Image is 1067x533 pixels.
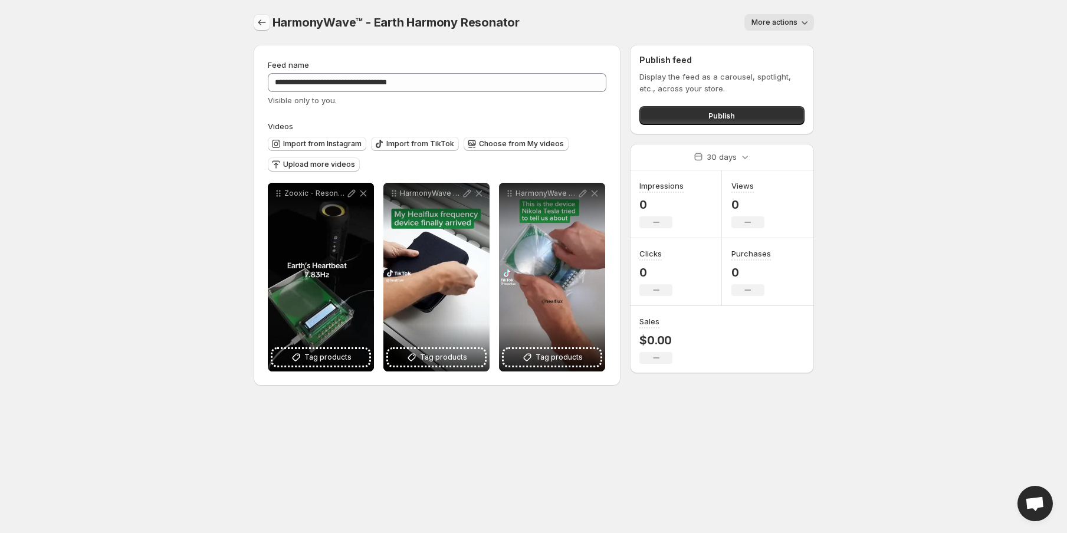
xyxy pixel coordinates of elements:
span: Tag products [536,351,583,363]
span: Visible only to you. [268,96,337,105]
h3: Views [731,180,754,192]
span: Feed name [268,60,309,70]
button: More actions [744,14,814,31]
h2: Publish feed [639,54,804,66]
p: 0 [639,198,684,212]
button: Tag products [388,349,485,366]
button: Tag products [273,349,369,366]
p: 30 days [707,151,737,163]
button: Choose from My videos [464,137,569,151]
span: More actions [751,18,797,27]
span: Upload more videos [283,160,355,169]
button: Upload more videos [268,157,360,172]
span: Tag products [304,351,352,363]
p: 0 [731,198,764,212]
h3: Impressions [639,180,684,192]
p: HarmonyWave Adjustable Frequency Generator 783Hz Relaxation Aid Innovault 1 [400,189,461,198]
span: HarmonyWave™ - Earth Harmony Resonator [273,15,520,29]
span: Publish [708,110,735,121]
h3: Purchases [731,248,771,259]
div: Zooxic - Resonance Generator zooxic 1Tag products [268,183,374,371]
h3: Clicks [639,248,662,259]
p: Zooxic - Resonance Generator zooxic 1 [284,189,346,198]
button: Import from TikTok [371,137,459,151]
span: Tag products [420,351,467,363]
div: HarmonyWave Adjustable Frequency Generator 783Hz Relaxation Aid Innovault 1Tag products [383,183,490,371]
button: Settings [254,14,270,31]
p: 0 [731,265,771,279]
button: Tag products [504,349,600,366]
p: HarmonyWave Adjustable Frequency Generator 783Hz Relaxation Aid Innovault [516,189,577,198]
a: Open chat [1017,486,1053,521]
span: Videos [268,121,293,131]
button: Publish [639,106,804,125]
span: Import from TikTok [386,139,454,149]
p: $0.00 [639,333,672,347]
h3: Sales [639,315,659,327]
span: Choose from My videos [479,139,564,149]
p: 0 [639,265,672,279]
div: HarmonyWave Adjustable Frequency Generator 783Hz Relaxation Aid InnovaultTag products [499,183,605,371]
span: Import from Instagram [283,139,362,149]
button: Import from Instagram [268,137,366,151]
p: Display the feed as a carousel, spotlight, etc., across your store. [639,71,804,94]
